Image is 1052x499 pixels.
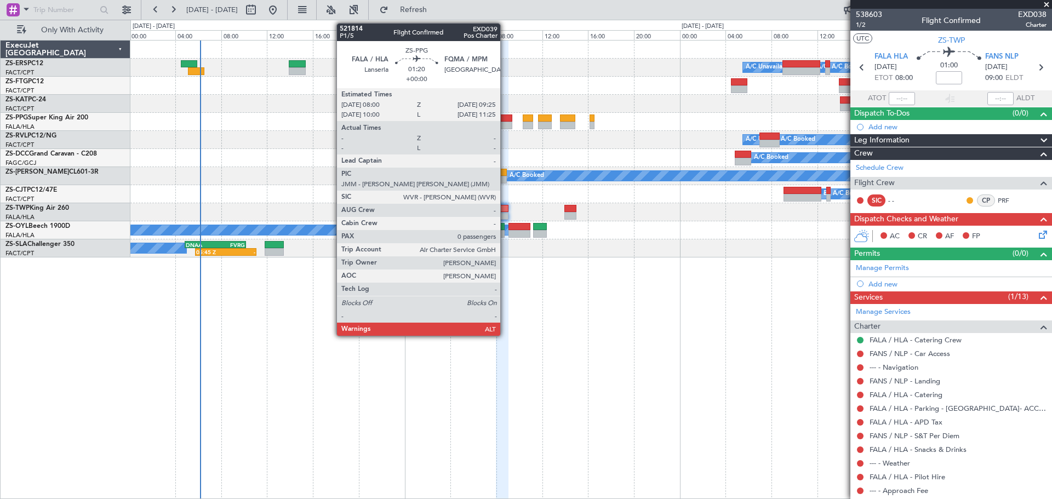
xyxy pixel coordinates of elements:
span: ATOT [868,93,886,104]
a: FALA / HLA - Pilot Hire [870,472,945,481]
span: EXD038 [1018,9,1047,20]
button: Only With Activity [12,21,119,39]
a: FAGC/GCJ [5,159,36,167]
a: --- - Weather [870,458,910,468]
span: (1/13) [1008,291,1028,302]
div: 16:00 [588,30,634,40]
a: FALA/HLA [5,231,35,239]
a: Manage Permits [856,263,909,274]
span: ZS-ERS [5,60,27,67]
div: 00:00 [680,30,726,40]
a: FACT/CPT [5,249,34,257]
div: 12:00 [817,30,864,40]
div: 04:00 [450,30,496,40]
span: Leg Information [854,134,910,147]
div: - - [888,196,913,205]
a: FACT/CPT [5,68,34,77]
span: FP [972,231,980,242]
span: ZS-KAT [5,96,28,103]
div: 16:00 [313,30,359,40]
div: 08:00 [221,30,267,40]
div: 00:00 [129,30,175,40]
a: PRF [998,196,1022,205]
div: 08:00 [496,30,542,40]
span: ZS-CJT [5,187,27,193]
a: FALA / HLA - Catering Crew [870,335,962,345]
a: --- - Approach Fee [870,486,928,495]
span: FANS NLP [985,51,1019,62]
a: Schedule Crew [856,163,904,174]
span: ZS-DCC [5,151,29,157]
span: ZS-SLA [5,241,27,248]
span: ZS-TWP [5,205,30,211]
span: [DATE] [874,62,897,73]
span: Refresh [391,6,437,14]
span: Charter [1018,20,1047,30]
span: Only With Activity [28,26,116,34]
div: SIC [867,194,885,207]
a: FACT/CPT [5,105,34,113]
div: 05:45 Z [196,249,226,255]
a: FANS / NLP - Landing [870,376,940,386]
span: ZS-PPG [5,114,28,121]
span: ELDT [1005,73,1023,84]
a: ZS-CJTPC12/47E [5,187,57,193]
span: AC [890,231,900,242]
a: FACT/CPT [5,87,34,95]
span: FALA HLA [874,51,908,62]
span: [DATE] [985,62,1008,73]
div: A/C Booked [832,59,866,76]
div: - [226,249,255,255]
div: 00:00 [405,30,451,40]
span: (0/0) [1013,107,1028,119]
a: Manage Services [856,307,911,318]
a: ZS-OYLBeech 1900D [5,223,70,230]
div: Add new [868,122,1047,131]
a: --- - Navigation [870,363,918,372]
span: 538603 [856,9,882,20]
div: FVRG [215,242,245,248]
a: FALA / HLA - Catering [870,390,942,399]
a: ZS-KATPC-24 [5,96,46,103]
div: 20:00 [634,30,680,40]
span: 01:00 [940,60,958,71]
a: FACT/CPT [5,195,34,203]
div: 04:00 [175,30,221,40]
span: Dispatch To-Dos [854,107,910,120]
span: (0/0) [1013,248,1028,259]
span: ZS-[PERSON_NAME] [5,169,69,175]
div: 08:00 [771,30,817,40]
a: ZS-TWPKing Air 260 [5,205,69,211]
span: 09:00 [985,73,1003,84]
span: CR [918,231,927,242]
div: 20:00 [359,30,405,40]
span: Permits [854,248,880,260]
a: ZS-SLAChallenger 350 [5,241,75,248]
a: FANS / NLP - Car Access [870,349,950,358]
button: Refresh [374,1,440,19]
span: Charter [854,320,881,333]
a: ZS-ERSPC12 [5,60,43,67]
a: FALA / HLA - APD Tax [870,417,942,427]
span: ZS-OYL [5,223,28,230]
div: A/C Unavailable [746,59,791,76]
div: [DATE] - [DATE] [407,22,449,31]
span: Flight Crew [854,177,895,190]
a: FALA / HLA - Parking - [GEOGRAPHIC_DATA]- ACC # 1800 [870,404,1047,413]
input: --:-- [889,92,915,105]
a: ZS-RVLPC12/NG [5,133,56,139]
span: ETOT [874,73,893,84]
a: ZS-FTGPC12 [5,78,44,85]
div: 12:00 [267,30,313,40]
a: ZS-DCCGrand Caravan - C208 [5,151,97,157]
span: Crew [854,147,873,160]
a: FALA/HLA [5,123,35,131]
div: A/C Booked [833,186,867,202]
input: Trip Number [33,2,96,18]
span: AF [945,231,954,242]
a: ZS-PPGSuper King Air 200 [5,114,88,121]
button: UTC [853,33,872,43]
span: ZS-FTG [5,78,28,85]
a: FACT/CPT [5,141,34,149]
div: DNAA [186,242,215,248]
